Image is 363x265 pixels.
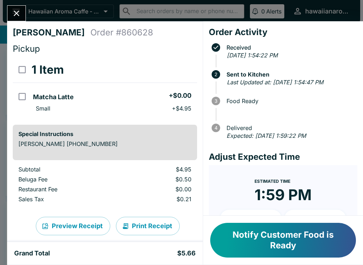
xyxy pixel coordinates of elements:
p: $0.50 [127,176,191,183]
h4: [PERSON_NAME] [13,27,90,38]
em: [DATE] 1:54:22 PM [227,52,278,59]
button: + 20 [284,210,346,227]
button: Close [7,6,26,21]
em: Last Updated at: [DATE] 1:54:47 PM [227,79,323,86]
h4: Adjust Expected Time [209,152,357,162]
p: $4.95 [127,166,191,173]
h5: + $0.00 [169,91,191,100]
text: 4 [214,125,217,131]
span: Pickup [13,44,40,54]
time: 1:59 PM [255,186,312,204]
button: + 10 [220,210,282,227]
h4: Order Activity [209,27,357,38]
p: Beluga Fee [18,176,116,183]
h4: Order # 860628 [90,27,153,38]
span: Food Ready [223,98,357,104]
h5: Matcha Latte [33,93,74,101]
span: Received [223,44,357,51]
p: $0.21 [127,196,191,203]
button: Print Receipt [116,217,180,235]
button: Notify Customer Food is Ready [210,223,356,258]
h5: Grand Total [14,249,50,258]
table: orders table [13,57,197,119]
p: Restaurant Fee [18,186,116,193]
span: Delivered [223,125,357,131]
span: Sent to Kitchen [223,71,357,78]
p: $0.00 [127,186,191,193]
h3: 1 Item [32,63,64,77]
p: Sales Tax [18,196,116,203]
p: [PERSON_NAME] [PHONE_NUMBER] [18,140,191,147]
span: Estimated Time [255,179,290,184]
h6: Special Instructions [18,130,191,137]
p: + $4.95 [172,105,191,112]
p: Small [36,105,50,112]
table: orders table [13,166,197,205]
text: 3 [214,98,217,104]
p: Subtotal [18,166,116,173]
text: 2 [214,72,217,77]
button: Preview Receipt [36,217,110,235]
em: Expected: [DATE] 1:59:22 PM [227,132,306,139]
h5: $5.66 [177,249,196,258]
